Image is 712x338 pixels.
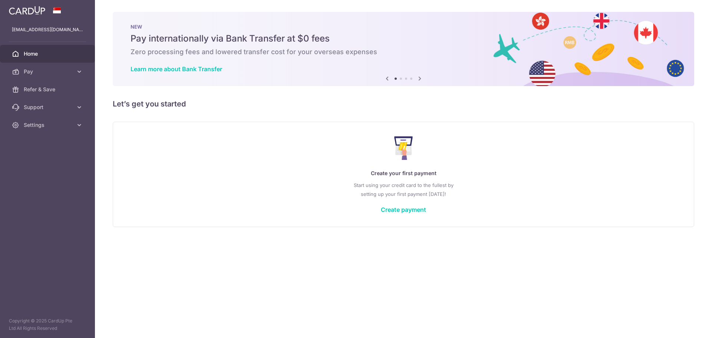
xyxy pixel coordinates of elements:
p: Create your first payment [128,169,679,178]
a: Learn more about Bank Transfer [131,65,222,73]
p: NEW [131,24,676,30]
h6: Zero processing fees and lowered transfer cost for your overseas expenses [131,47,676,56]
span: Support [24,104,73,111]
span: Home [24,50,73,58]
img: CardUp [9,6,45,15]
span: Pay [24,68,73,75]
p: Start using your credit card to the fullest by setting up your first payment [DATE]! [128,181,679,198]
h5: Pay internationally via Bank Transfer at $0 fees [131,33,676,45]
p: [EMAIL_ADDRESS][DOMAIN_NAME] [12,26,83,33]
span: Refer & Save [24,86,73,93]
img: Make Payment [394,136,413,160]
a: Create payment [381,206,426,213]
h5: Let’s get you started [113,98,694,110]
img: Bank transfer banner [113,12,694,86]
span: Settings [24,121,73,129]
